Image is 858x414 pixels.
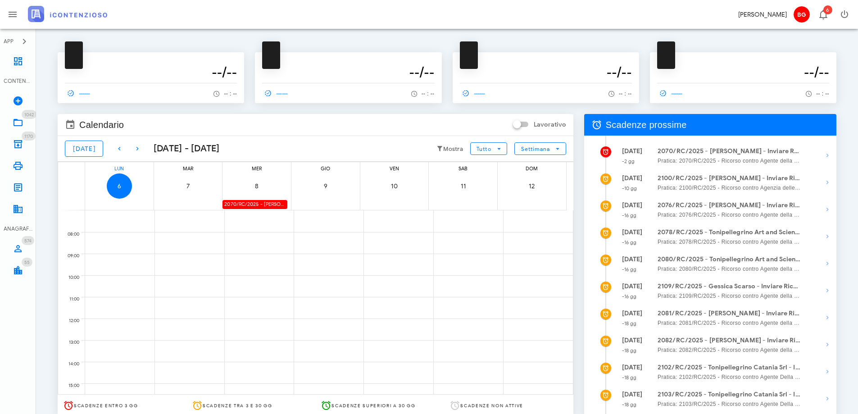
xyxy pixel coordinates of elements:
span: Distintivo [22,132,36,141]
button: 9 [313,173,338,199]
strong: 2080/RC/2025 - Tonipellegrino Art and Science for Haird - Inviare Ricorso [658,255,801,264]
span: Pratica: 2102/RC/2025 - Ricorso contro Agente Della Riscossione - Prov. Di [GEOGRAPHIC_DATA] [658,373,801,382]
div: 11:00 [58,294,81,304]
span: ------ [65,89,91,97]
span: Distintivo [22,110,36,119]
button: Settimana [514,142,566,155]
div: dom [498,162,566,173]
span: Pratica: 2081/RC/2025 - Ricorso contro Agente della Riscossione - prov. di [GEOGRAPHIC_DATA] [658,318,801,328]
span: Pratica: 2109/RC/2025 - Ricorso contro Agente della Riscossione - prov. di [GEOGRAPHIC_DATA] [658,291,801,300]
small: -18 gg [622,374,637,381]
span: Scadenze tra 3 e 30 gg [203,403,272,409]
button: Mostra dettagli [818,227,836,246]
div: 10:00 [58,273,81,282]
strong: [DATE] [622,364,643,371]
button: Mostra dettagli [818,336,836,354]
a: ------ [65,87,95,100]
button: Tutto [470,142,507,155]
div: mar [154,162,222,173]
a: ------ [657,87,687,100]
button: Mostra dettagli [818,282,836,300]
span: Settimana [521,146,550,152]
p: -------------- [460,56,632,63]
div: 15:00 [58,381,81,391]
strong: 2102/RC/2025 - Tonipellegrino Catania Srl - Inviare Ricorso [658,363,801,373]
button: Mostra dettagli [818,363,836,381]
span: ------ [657,89,683,97]
button: 6 [107,173,132,199]
strong: [DATE] [622,228,643,236]
span: Pratica: 2080/RC/2025 - Ricorso contro Agente della Riscossione - prov. di [GEOGRAPHIC_DATA] [658,264,801,273]
p: -------------- [65,56,237,63]
span: Scadenze non attive [460,403,523,409]
small: -16 gg [622,293,637,300]
label: Lavorativo [534,120,566,129]
div: ANAGRAFICA [4,225,32,233]
strong: [DATE] [622,309,643,317]
span: Pratica: 2070/RC/2025 - Ricorso contro Agente della Riscossione - prov. di Ragusa [658,156,801,165]
small: -10 gg [622,185,637,191]
small: -18 gg [622,401,637,408]
span: 11 [450,182,476,190]
button: 8 [244,173,269,199]
span: 1042 [24,112,34,118]
div: 14:00 [58,359,81,369]
span: Distintivo [823,5,832,14]
button: 7 [176,173,201,199]
button: Mostra dettagli [818,309,836,327]
span: Pratica: 2078/RC/2025 - Ricorso contro Agente della Riscossione - prov. di [GEOGRAPHIC_DATA] [658,237,801,246]
a: ------ [460,87,490,100]
span: BG [794,6,810,23]
h3: --/-- [65,63,237,81]
div: 13:00 [58,337,81,347]
span: 12 [519,182,545,190]
div: [DATE] - [DATE] [146,142,220,155]
strong: 2070/RC/2025 - [PERSON_NAME] - Inviare Ricorso [658,146,801,156]
div: 2070/RC/2025 - [PERSON_NAME] - Inviare Ricorso [222,200,287,209]
span: Scadenze entro 3 gg [74,403,138,409]
span: -- : -- [422,91,435,97]
button: Mostra dettagli [818,390,836,408]
button: Mostra dettagli [818,200,836,218]
p: -------------- [262,56,434,63]
span: [DATE] [73,145,95,153]
div: mer [222,162,291,173]
p: -------------- [657,56,829,63]
div: 08:00 [58,229,81,239]
span: 55 [24,259,30,265]
span: 10 [382,182,407,190]
span: 8 [244,182,269,190]
span: 9 [313,182,338,190]
strong: 2078/RC/2025 - Tonipellegrino Art and Science for Haird - Inviare Ricorso [658,227,801,237]
strong: [DATE] [622,255,643,263]
button: 11 [450,173,476,199]
h3: --/-- [657,63,829,81]
button: Mostra dettagli [818,146,836,164]
span: -- : -- [619,91,632,97]
small: Mostra [443,146,463,153]
button: Mostra dettagli [818,173,836,191]
span: 574 [24,238,32,244]
span: Pratica: 2103/RC/2025 - Ricorso contro Agente Della Riscossione - Prov. Di [GEOGRAPHIC_DATA] [658,400,801,409]
div: ven [360,162,429,173]
span: Distintivo [22,258,32,267]
button: Distintivo [812,4,834,25]
span: Calendario [79,118,124,132]
strong: [DATE] [622,391,643,398]
span: Scadenze superiori a 30 gg [331,403,415,409]
div: CONTENZIOSO [4,77,32,85]
button: [DATE] [65,141,103,157]
span: Scadenze prossime [606,118,687,132]
span: Tutto [476,146,491,152]
small: -16 gg [622,212,637,218]
div: gio [291,162,360,173]
strong: [DATE] [622,147,643,155]
strong: [DATE] [622,282,643,290]
img: logo-text-2x.png [28,6,107,22]
div: [PERSON_NAME] [738,10,787,19]
small: -18 gg [622,320,637,327]
strong: [DATE] [622,174,643,182]
span: Pratica: 2100/RC/2025 - Ricorso contro Agenzia delle Entrate - Ufficio Territoriale di [GEOGRAPHI... [658,183,801,192]
h3: --/-- [460,63,632,81]
small: -18 gg [622,347,637,354]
